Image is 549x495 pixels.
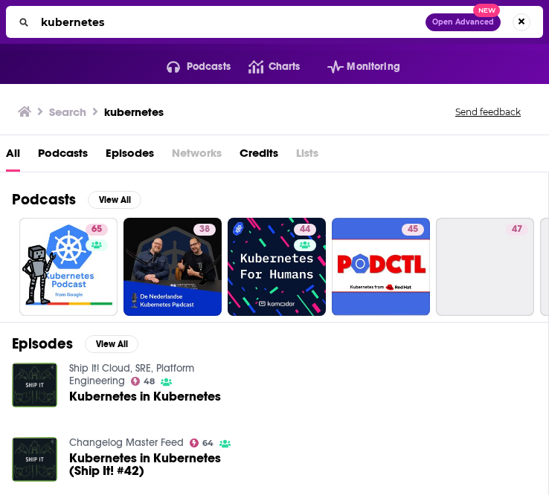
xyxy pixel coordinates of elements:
[451,106,525,118] button: Send feedback
[19,218,118,316] a: 65
[69,390,221,403] a: Kubernetes in Kubernetes
[473,4,500,18] span: New
[91,222,102,237] span: 65
[296,141,318,172] span: Lists
[35,10,426,34] input: Search podcasts, credits, & more...
[426,13,501,31] button: Open AdvancedNew
[294,224,316,236] a: 44
[6,6,543,38] div: Search podcasts, credits, & more...
[86,224,108,236] a: 65
[506,224,528,236] a: 47
[432,19,494,26] span: Open Advanced
[12,334,138,353] a: EpisodesView All
[69,362,194,387] a: Ship It! Cloud, SRE, Platform Engineering
[104,105,164,119] h3: kubernetes
[199,222,210,237] span: 38
[231,55,300,79] a: Charts
[347,56,399,77] span: Monitoring
[309,55,400,79] button: open menu
[193,224,216,236] a: 38
[88,191,141,209] button: View All
[12,363,57,408] img: Kubernetes in Kubernetes
[202,440,213,447] span: 64
[190,439,214,447] a: 64
[436,218,534,316] a: 47
[269,56,301,77] span: Charts
[172,141,222,172] span: Networks
[106,141,154,172] a: Episodes
[49,105,86,119] h3: Search
[402,224,424,236] a: 45
[69,452,239,477] a: Kubernetes in Kubernetes (Ship It! #42)
[228,218,326,316] a: 44
[12,437,57,482] img: Kubernetes in Kubernetes (Ship It! #42)
[69,436,184,449] a: Changelog Master Feed
[12,334,73,353] h2: Episodes
[144,378,155,385] span: 48
[408,222,418,237] span: 45
[85,335,138,353] button: View All
[240,141,278,172] a: Credits
[12,190,76,209] h2: Podcasts
[512,222,522,237] span: 47
[332,218,430,316] a: 45
[38,141,88,172] a: Podcasts
[12,190,141,209] a: PodcastsView All
[187,56,231,77] span: Podcasts
[149,55,231,79] button: open menu
[131,377,155,386] a: 48
[300,222,310,237] span: 44
[123,218,222,316] a: 38
[6,141,20,172] a: All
